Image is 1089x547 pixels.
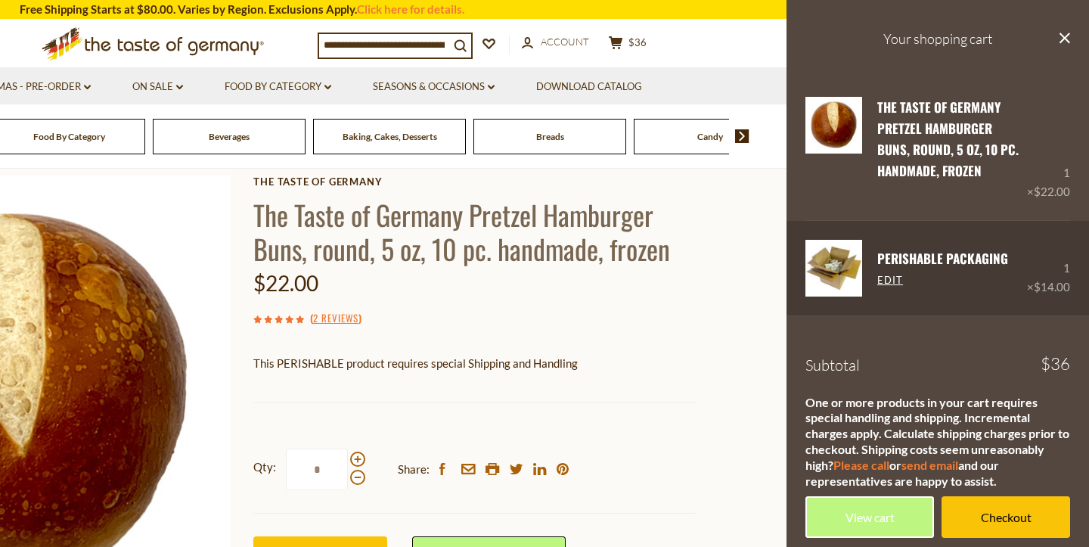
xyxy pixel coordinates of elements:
a: send email [901,458,958,472]
a: Edit [877,274,903,287]
input: Qty: [286,449,348,490]
a: On Sale [132,79,183,95]
a: Seasons & Occasions [373,79,495,95]
a: Breads [536,131,564,142]
div: 1 × [1027,240,1070,297]
button: $36 [605,36,650,54]
span: Account [541,36,589,48]
a: Click here for details. [357,2,464,16]
a: Baking, Cakes, Desserts [343,131,437,142]
span: Share: [398,460,430,479]
div: 1 × [1027,97,1070,202]
a: PERISHABLE Packaging [877,249,1008,268]
a: The Taste of Germany [253,176,696,188]
a: The Taste of Germany Pretzel Hamburger Buns, round, 5 oz, 10 pc. handmade, frozen [805,97,862,202]
a: Checkout [942,496,1070,538]
img: The Taste of Germany Pretzel Hamburger Buns, round, 5 oz, 10 pc. handmade, frozen [805,97,862,154]
a: Beverages [209,131,250,142]
a: Account [522,34,589,51]
h1: The Taste of Germany Pretzel Hamburger Buns, round, 5 oz, 10 pc. handmade, frozen [253,197,696,266]
span: $14.00 [1034,280,1070,294]
span: Subtotal [805,356,860,375]
span: $22.00 [1034,185,1070,198]
div: One or more products in your cart requires special handling and shipping. Incremental charges app... [805,395,1070,490]
span: ( ) [310,310,361,325]
img: next arrow [735,129,749,143]
strong: Qty: [253,458,276,477]
a: 2 Reviews [313,310,358,327]
img: PERISHABLE Packaging [805,240,862,297]
li: We will ship this product in heat-protective packaging and ice. [268,384,696,403]
a: Food By Category [33,131,105,142]
a: Food By Category [225,79,331,95]
a: View cart [805,496,934,538]
span: $36 [628,36,647,48]
span: $22.00 [253,270,318,296]
p: This PERISHABLE product requires special Shipping and Handling [253,354,696,373]
a: Download Catalog [536,79,642,95]
span: $36 [1041,356,1070,372]
a: Please call [833,458,889,472]
a: Candy [697,131,723,142]
a: The Taste of Germany Pretzel Hamburger Buns, round, 5 oz, 10 pc. handmade, frozen [877,98,1019,181]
